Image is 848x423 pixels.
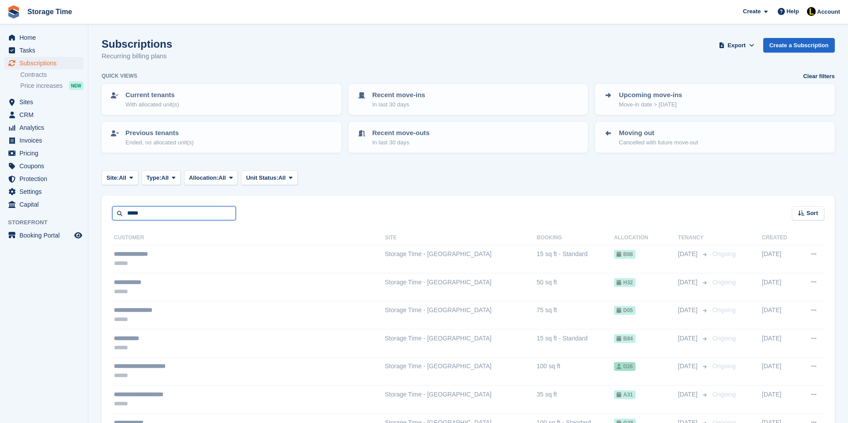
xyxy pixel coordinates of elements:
a: menu [4,185,83,198]
a: Previous tenants Ended, no allocated unit(s) [102,123,341,152]
a: Create a Subscription [763,38,835,53]
a: Storage Time [24,4,76,19]
p: Moving out [619,128,698,138]
span: Invoices [19,134,72,147]
p: Recent move-ins [372,90,425,100]
span: Analytics [19,121,72,134]
span: Sites [19,96,72,108]
span: Coupons [19,160,72,172]
a: menu [4,173,83,185]
span: Storefront [8,218,88,227]
a: menu [4,44,83,57]
button: Export [717,38,756,53]
img: Laaibah Sarwar [807,7,816,16]
span: Tasks [19,44,72,57]
span: Booking Portal [19,229,72,242]
a: Preview store [73,230,83,241]
span: Home [19,31,72,44]
span: Export [727,41,746,50]
img: stora-icon-8386f47178a22dfd0bd8f6a31ec36ba5ce8667c1dd55bd0f319d3a0aa187defe.svg [7,5,20,19]
div: NEW [69,81,83,90]
p: Upcoming move-ins [619,90,682,100]
p: Ended, no allocated unit(s) [125,138,194,147]
span: Protection [19,173,72,185]
span: Price increases [20,82,63,90]
p: Recurring billing plans [102,51,172,61]
a: Moving out Cancelled with future move-out [596,123,834,152]
a: menu [4,134,83,147]
a: Recent move-ins In last 30 days [349,85,587,114]
span: Settings [19,185,72,198]
a: menu [4,121,83,134]
p: Previous tenants [125,128,194,138]
a: Recent move-outs In last 30 days [349,123,587,152]
span: CRM [19,109,72,121]
a: Current tenants With allocated unit(s) [102,85,341,114]
a: Clear filters [803,72,835,81]
span: Subscriptions [19,57,72,69]
a: menu [4,57,83,69]
p: With allocated unit(s) [125,100,179,109]
p: Recent move-outs [372,128,430,138]
h6: Quick views [102,72,137,80]
span: Pricing [19,147,72,159]
p: Current tenants [125,90,179,100]
p: In last 30 days [372,138,430,147]
a: menu [4,229,83,242]
a: Contracts [20,71,83,79]
a: menu [4,96,83,108]
a: menu [4,198,83,211]
p: Cancelled with future move-out [619,138,698,147]
span: Create [743,7,761,16]
a: menu [4,109,83,121]
a: Price increases NEW [20,81,83,91]
p: Move-in date > [DATE] [619,100,682,109]
p: In last 30 days [372,100,425,109]
span: Account [817,8,840,16]
a: menu [4,31,83,44]
a: menu [4,160,83,172]
a: menu [4,147,83,159]
span: Help [787,7,799,16]
h1: Subscriptions [102,38,172,50]
span: Capital [19,198,72,211]
a: Upcoming move-ins Move-in date > [DATE] [596,85,834,114]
